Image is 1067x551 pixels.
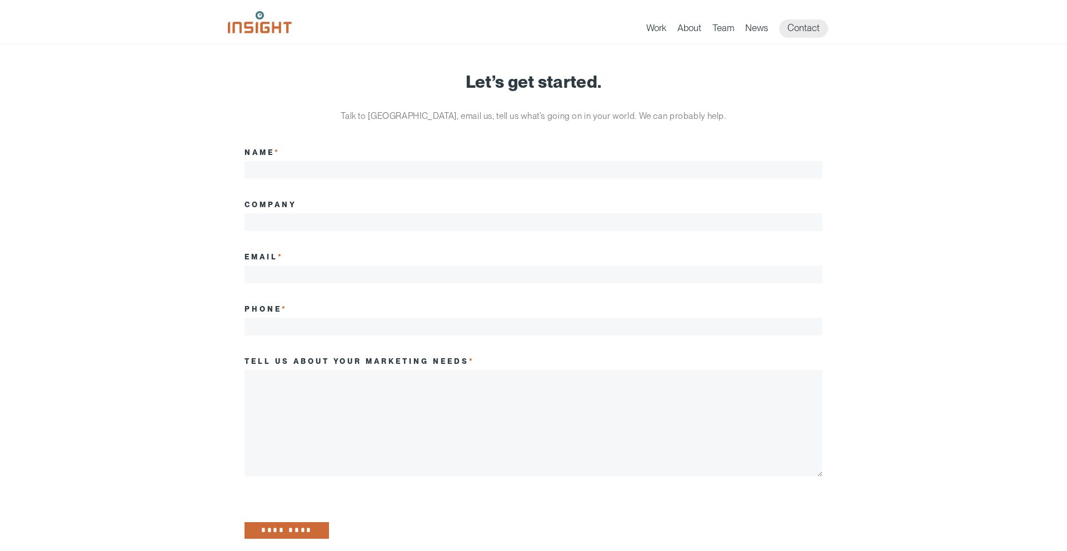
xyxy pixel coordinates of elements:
[745,22,768,38] a: News
[677,22,701,38] a: About
[646,22,666,38] a: Work
[712,22,734,38] a: Team
[245,252,283,261] label: Email
[245,200,297,209] label: Company
[245,304,287,313] label: Phone
[325,108,742,124] p: Talk to [GEOGRAPHIC_DATA], email us, tell us what’s going on in your world. We can probably help.
[245,72,822,91] h1: Let’s get started.
[646,19,839,38] nav: primary navigation menu
[228,11,292,33] img: Insight Marketing Design
[245,357,475,365] label: Tell us about your marketing needs
[245,148,280,157] label: Name
[779,19,828,38] a: Contact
